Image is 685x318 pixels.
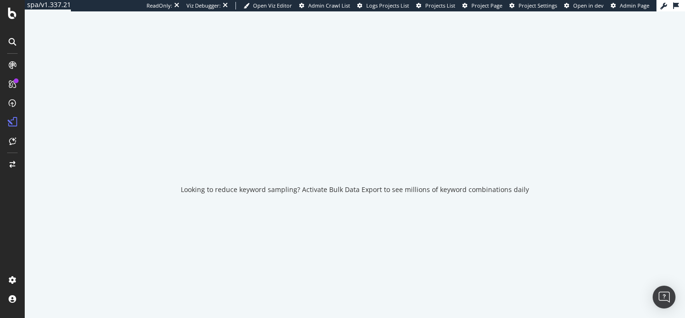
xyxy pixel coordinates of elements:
span: Project Settings [519,2,557,9]
span: Admin Page [620,2,649,9]
span: Open Viz Editor [253,2,292,9]
a: Projects List [416,2,455,10]
a: Open Viz Editor [244,2,292,10]
div: Looking to reduce keyword sampling? Activate Bulk Data Export to see millions of keyword combinat... [181,185,529,194]
a: Project Settings [509,2,557,10]
a: Admin Page [611,2,649,10]
span: Admin Crawl List [308,2,350,9]
div: Open Intercom Messenger [653,286,675,308]
a: Admin Crawl List [299,2,350,10]
span: Open in dev [573,2,604,9]
a: Open in dev [564,2,604,10]
div: ReadOnly: [147,2,172,10]
span: Project Page [471,2,502,9]
a: Logs Projects List [357,2,409,10]
div: animation [321,135,389,170]
span: Projects List [425,2,455,9]
span: Logs Projects List [366,2,409,9]
a: Project Page [462,2,502,10]
div: Viz Debugger: [186,2,221,10]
